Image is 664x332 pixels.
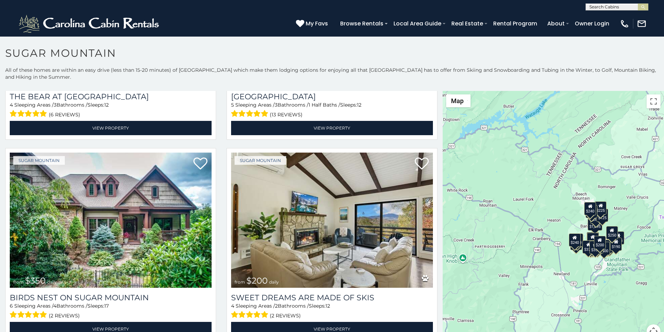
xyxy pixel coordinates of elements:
[587,232,598,245] div: $190
[235,156,286,165] a: Sugar Mountain
[337,17,387,30] a: Browse Rentals
[10,303,13,309] span: 6
[588,217,602,231] div: $1,095
[53,303,56,309] span: 4
[235,279,245,285] span: from
[446,94,471,107] button: Change map style
[231,153,433,288] img: Sweet Dreams Are Made Of Skis
[606,226,618,239] div: $250
[448,17,487,30] a: Real Estate
[231,92,433,101] h3: Grouse Moor Lodge
[13,156,65,165] a: Sugar Mountain
[620,19,629,29] img: phone-regular-white.png
[231,92,433,101] a: [GEOGRAPHIC_DATA]
[10,293,212,302] a: Birds Nest On Sugar Mountain
[47,279,57,285] span: daily
[17,13,162,34] img: White-1-2.png
[10,101,212,119] div: Sleeping Areas / Bathrooms / Sleeps:
[357,102,361,108] span: 12
[296,19,330,28] a: My Favs
[49,311,80,320] span: (2 reviews)
[10,121,212,135] a: View Property
[589,241,601,254] div: $350
[10,302,212,320] div: Sleeping Areas / Bathrooms / Sleeps:
[10,92,212,101] h3: The Bear At Sugar Mountain
[415,157,429,171] a: Add to favorites
[231,303,234,309] span: 4
[49,110,80,119] span: (6 reviews)
[571,17,613,30] a: Owner Login
[451,97,464,105] span: Map
[246,276,268,286] span: $200
[25,276,46,286] span: $350
[13,279,24,285] span: from
[104,102,109,108] span: 12
[308,102,340,108] span: 1 Half Baths /
[594,236,606,249] div: $200
[602,240,613,253] div: $195
[231,153,433,288] a: Sweet Dreams Are Made Of Skis from $200 daily
[610,238,622,251] div: $190
[596,209,608,222] div: $125
[275,102,277,108] span: 3
[612,231,624,245] div: $155
[390,17,445,30] a: Local Area Guide
[647,94,661,108] button: Toggle fullscreen view
[231,293,433,302] a: Sweet Dreams Are Made Of Skis
[10,153,212,288] img: Birds Nest On Sugar Mountain
[326,303,330,309] span: 12
[569,233,581,247] div: $240
[104,303,109,309] span: 17
[585,202,596,215] div: $240
[231,101,433,119] div: Sleeping Areas / Bathrooms / Sleeps:
[10,92,212,101] a: The Bear At [GEOGRAPHIC_DATA]
[231,302,433,320] div: Sleeping Areas / Bathrooms / Sleeps:
[637,19,647,29] img: mail-regular-white.png
[544,17,568,30] a: About
[10,153,212,288] a: Birds Nest On Sugar Mountain from $350 daily
[270,110,303,119] span: (13 reviews)
[10,102,13,108] span: 4
[587,233,599,246] div: $300
[269,279,279,285] span: daily
[270,311,301,320] span: (2 reviews)
[54,102,56,108] span: 3
[306,19,328,28] span: My Favs
[231,102,234,108] span: 5
[490,17,541,30] a: Rental Program
[231,121,433,135] a: View Property
[275,303,278,309] span: 2
[583,240,595,254] div: $375
[595,201,607,215] div: $225
[193,157,207,171] a: Add to favorites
